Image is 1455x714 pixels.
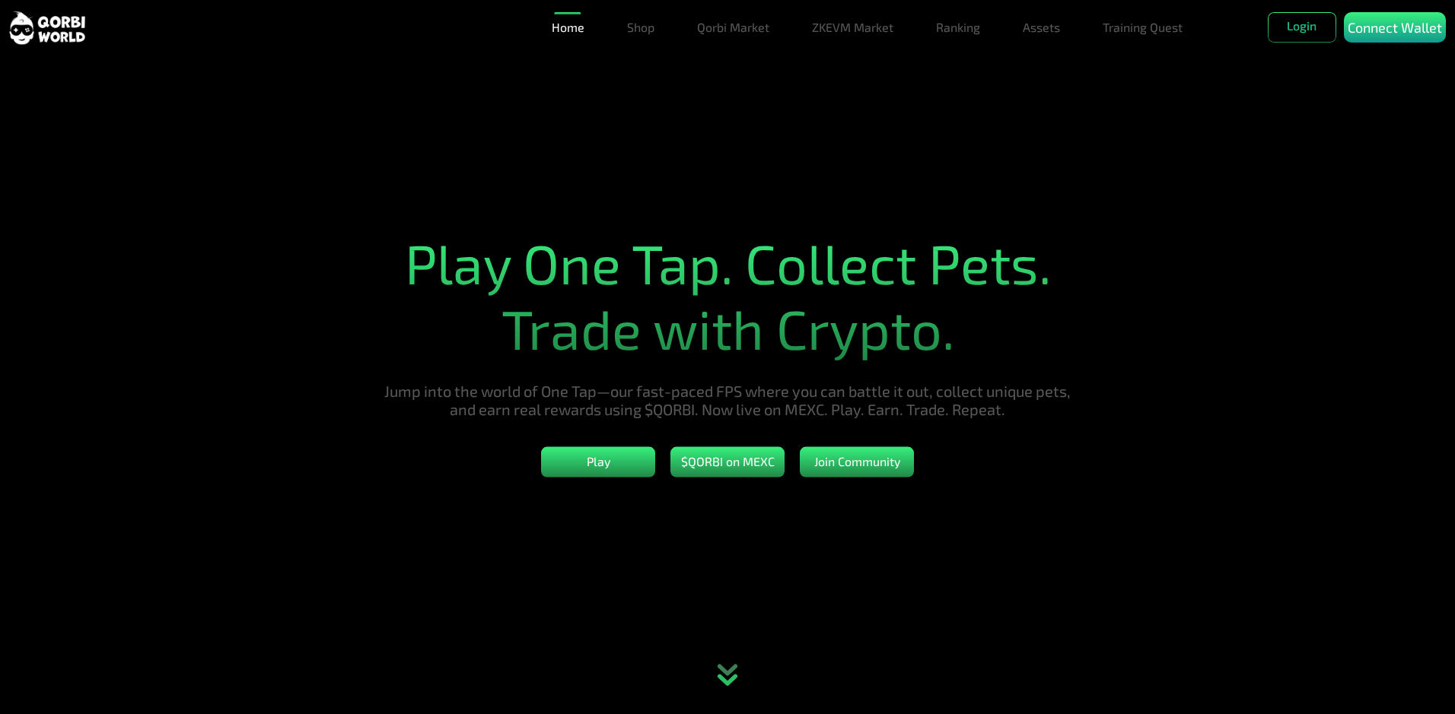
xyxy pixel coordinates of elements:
[1097,12,1189,43] a: Training Quest
[670,447,785,478] button: $QORBI on MEXC
[546,12,591,43] a: Home
[9,10,85,46] img: sticky brand-logo
[541,447,655,478] button: Play
[373,382,1082,418] h5: Jump into the world of One Tap—our fast-paced FPS where you can battle it out, collect unique pet...
[806,12,899,43] a: ZKEVM Market
[1268,12,1336,43] button: Login
[373,229,1082,360] h1: Play One Tap. Collect Pets. Trade with Crypto.
[930,12,986,43] a: Ranking
[621,12,661,43] a: Shop
[1348,17,1442,38] p: Connect Wallet
[1017,12,1066,43] a: Assets
[691,12,775,43] a: Qorbi Market
[694,646,761,714] div: animation
[800,447,914,478] button: Join Community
